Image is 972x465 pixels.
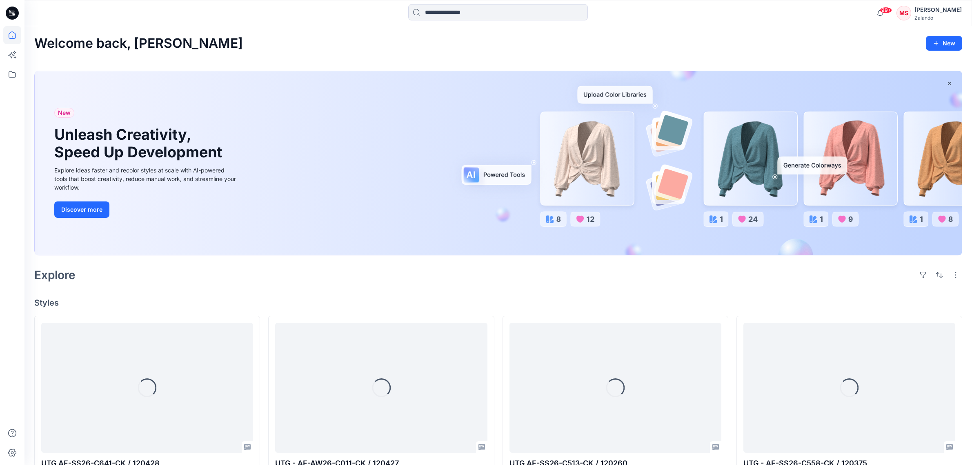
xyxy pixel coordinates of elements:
[54,126,226,161] h1: Unleash Creativity, Speed Up Development
[58,108,71,118] span: New
[914,5,962,15] div: [PERSON_NAME]
[34,36,243,51] h2: Welcome back, [PERSON_NAME]
[926,36,962,51] button: New
[54,201,238,218] a: Discover more
[34,298,962,308] h4: Styles
[54,201,109,218] button: Discover more
[914,15,962,21] div: Zalando
[34,268,76,282] h2: Explore
[54,166,238,192] div: Explore ideas faster and recolor styles at scale with AI-powered tools that boost creativity, red...
[880,7,892,13] span: 99+
[896,6,911,20] div: MS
